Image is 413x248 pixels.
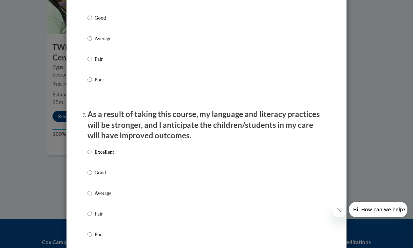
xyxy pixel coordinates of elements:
p: Good [94,169,114,176]
p: Excellent [94,148,114,156]
input: Excellent [87,148,92,156]
p: Fair [94,210,114,218]
p: As a result of taking this course, my language and literacy practices will be stronger, and I ant... [87,109,325,141]
p: Good [94,14,114,22]
input: Average [87,35,92,42]
input: Poor [87,76,92,83]
p: Poor [94,231,114,238]
input: Average [87,189,92,197]
iframe: Close message [332,203,346,217]
p: Fair [94,55,114,63]
p: Poor [94,76,114,83]
p: Average [94,35,114,42]
input: Good [87,169,92,176]
input: Good [87,14,92,22]
input: Fair [87,55,92,63]
p: Average [94,189,114,197]
iframe: Message from company [349,202,407,217]
input: Poor [87,231,92,238]
input: Fair [87,210,92,218]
